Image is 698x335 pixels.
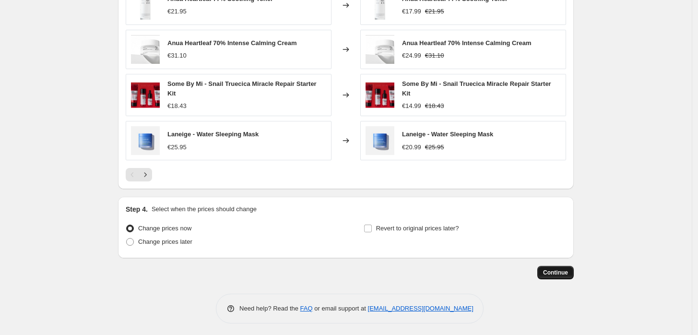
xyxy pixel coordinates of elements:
img: laneige.5_80x.jpg [366,126,394,155]
h2: Step 4. [126,204,148,214]
div: €17.99 [402,7,421,16]
div: €24.99 [402,51,421,60]
span: Revert to original prices later? [376,225,459,232]
strike: €25.95 [425,143,444,152]
img: anuaheartleafcalming.2_80x.png [366,35,394,64]
span: Change prices now [138,225,191,232]
span: Some By Mi - Snail Truecica Miracle Repair Starter Kit [402,80,551,97]
img: sombymi.12.6_80x.png [131,81,160,109]
img: sombymi.12.6_80x.png [366,81,394,109]
div: €14.99 [402,101,421,111]
span: Anua Heartleaf 70% Intense Calming Cream [167,39,296,47]
strike: €21.95 [425,7,444,16]
a: [EMAIL_ADDRESS][DOMAIN_NAME] [368,305,473,312]
img: laneige.5_80x.jpg [131,126,160,155]
span: or email support at [313,305,368,312]
span: Continue [543,269,568,276]
button: Continue [537,266,574,279]
span: Some By Mi - Snail Truecica Miracle Repair Starter Kit [167,80,317,97]
div: €20.99 [402,143,421,152]
strike: €31.10 [425,51,444,60]
span: Laneige - Water Sleeping Mask [402,131,493,138]
div: €18.43 [167,101,187,111]
span: Change prices later [138,238,192,245]
img: anuaheartleafcalming.2_80x.png [131,35,160,64]
a: FAQ [300,305,313,312]
strike: €18.43 [425,101,444,111]
div: €31.10 [167,51,187,60]
div: €25.95 [167,143,187,152]
span: Need help? Read the [239,305,300,312]
nav: Pagination [126,168,152,181]
span: Laneige - Water Sleeping Mask [167,131,259,138]
p: Select when the prices should change [152,204,257,214]
button: Next [139,168,152,181]
div: €21.95 [167,7,187,16]
span: Anua Heartleaf 70% Intense Calming Cream [402,39,531,47]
